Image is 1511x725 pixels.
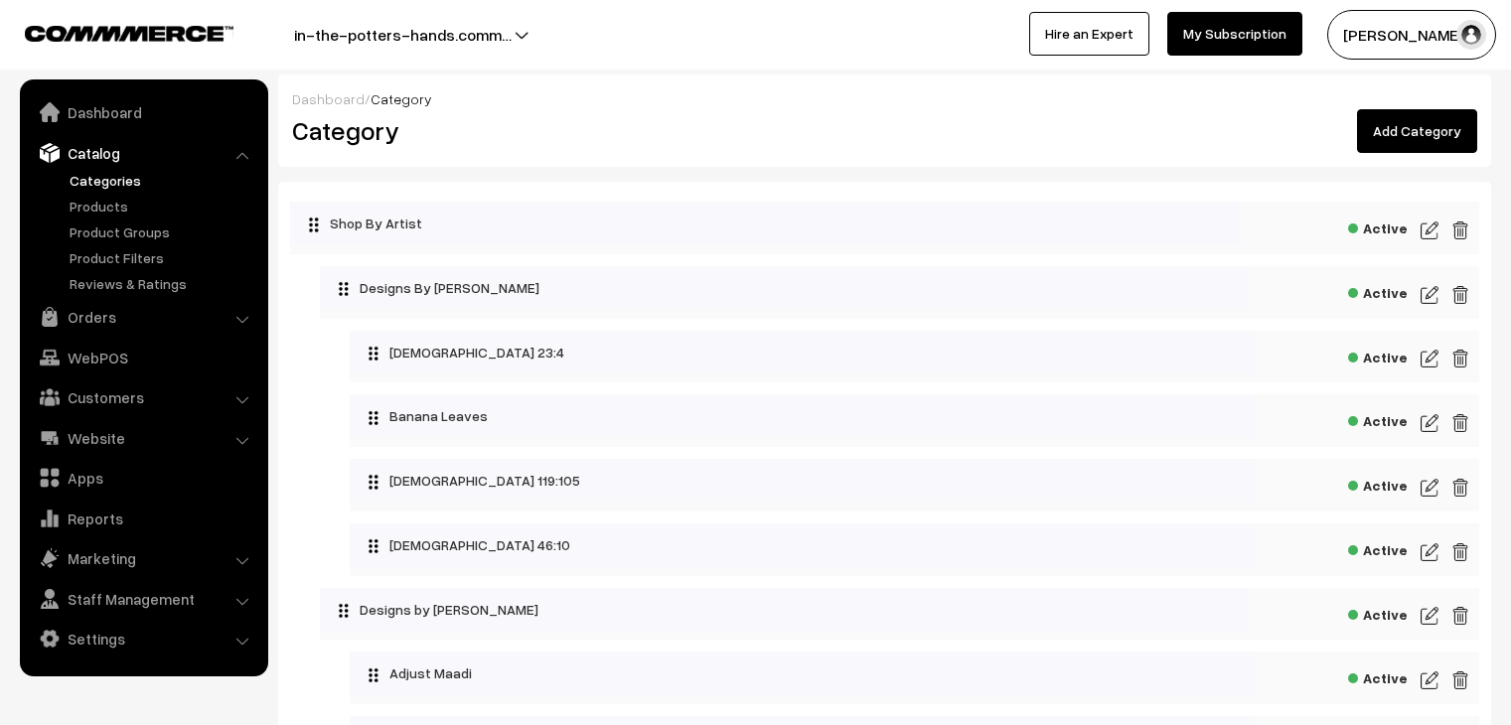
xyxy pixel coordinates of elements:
[65,273,261,294] a: Reviews & Ratings
[1421,540,1438,564] img: edit
[25,340,261,375] a: WebPOS
[1421,411,1438,435] img: edit
[25,94,261,130] a: Dashboard
[65,221,261,242] a: Product Groups
[1421,668,1438,692] img: edit
[308,217,320,232] img: drag
[292,90,365,107] a: Dashboard
[320,266,1248,310] div: Designs By [PERSON_NAME]
[1451,347,1469,370] img: edit
[368,410,379,426] img: drag
[292,115,870,146] h2: Category
[1451,668,1469,692] img: edit
[1327,10,1496,60] button: [PERSON_NAME]…
[1456,20,1486,50] img: user
[1348,600,1408,625] span: Active
[25,299,261,335] a: Orders
[1451,604,1469,628] img: edit
[25,581,261,617] a: Staff Management
[368,667,379,683] img: drag
[368,538,379,554] img: drag
[368,474,379,490] img: drag
[368,346,379,362] img: drag
[1421,347,1438,370] img: edit
[1167,12,1302,56] a: My Subscription
[1348,214,1408,238] span: Active
[1348,406,1408,431] span: Active
[25,540,261,576] a: Marketing
[25,501,261,536] a: Reports
[25,379,261,415] a: Customers
[350,652,1254,695] div: Adjust Maadi
[25,26,233,41] img: COMMMERCE
[1348,663,1408,688] span: Active
[320,588,340,626] button: Collapse
[25,460,261,496] a: Apps
[65,170,261,191] a: Categories
[1348,343,1408,367] span: Active
[320,588,1248,632] div: Designs by [PERSON_NAME]
[1421,476,1438,500] img: edit
[65,196,261,217] a: Products
[1451,476,1469,500] img: edit
[290,202,310,239] button: Collapse
[320,266,340,304] button: Collapse
[25,20,199,44] a: COMMMERCE
[292,88,1477,109] div: /
[1357,109,1477,153] a: Add Category
[1348,278,1408,303] span: Active
[1348,535,1408,560] span: Active
[25,135,261,171] a: Catalog
[350,523,1254,567] div: [DEMOGRAPHIC_DATA] 46:10
[371,90,432,107] span: Category
[25,621,261,656] a: Settings
[338,281,350,297] img: drag
[1029,12,1149,56] a: Hire an Expert
[25,420,261,456] a: Website
[1451,218,1469,242] img: edit
[1451,540,1469,564] img: edit
[290,202,1242,245] div: Shop By Artist
[350,331,1254,374] div: [DEMOGRAPHIC_DATA] 23:4
[1421,218,1438,242] img: edit
[350,459,1254,503] div: [DEMOGRAPHIC_DATA] 119:105
[338,603,350,619] img: drag
[1451,411,1469,435] img: edit
[65,247,261,268] a: Product Filters
[1421,604,1438,628] img: edit
[350,394,1254,438] div: Banana Leaves
[1451,283,1469,307] img: edit
[1421,283,1438,307] img: edit
[1348,471,1408,496] span: Active
[225,10,581,60] button: in-the-potters-hands.comm…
